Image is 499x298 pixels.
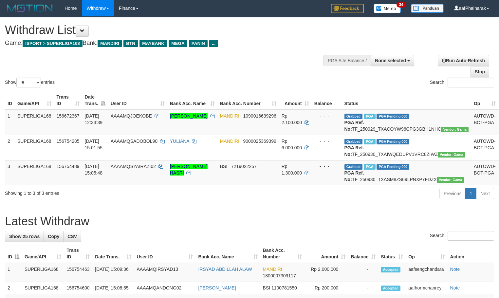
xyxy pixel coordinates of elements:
[198,285,236,290] a: [PERSON_NAME]
[323,55,371,66] div: PGA Site Balance /
[342,160,471,185] td: TF_250930_TXASM8ZS69LPNXP7FDZX
[263,267,282,272] span: MANDIRI
[348,282,378,294] td: -
[314,163,339,170] div: - - -
[92,244,134,263] th: Date Trans.: activate to sort column ascending
[344,164,363,170] span: Grabbed
[123,40,138,47] span: BTN
[134,244,195,263] th: User ID: activate to sort column ascending
[23,40,83,47] span: ISPORT > SUPERLIGA168
[5,91,15,110] th: ID
[189,40,208,47] span: PANIN
[170,164,208,176] a: [PERSON_NAME] HASRI
[209,40,218,47] span: ...
[411,4,444,13] img: panduan.png
[16,78,41,87] select: Showentries
[471,110,498,135] td: AUTOWD-BOT-PGA
[44,231,64,242] a: Copy
[220,139,239,144] span: MANDIRI
[344,139,363,144] span: Grabbed
[169,40,187,47] span: MEGA
[5,160,15,185] td: 3
[305,282,348,294] td: Rp 200,000
[282,139,302,150] span: Rp 6.000.000
[471,160,498,185] td: AUTOWD-BOT-PGA
[344,145,364,157] b: PGA Ref. No:
[476,188,494,199] a: Next
[57,113,80,119] span: 156672367
[377,114,409,119] span: PGA Pending
[64,244,92,263] th: Trans ID: activate to sort column ascending
[312,91,342,110] th: Balance
[85,139,103,150] span: [DATE] 15:01:55
[98,40,122,47] span: MANDIRI
[111,164,156,169] span: AAAAMQSYAIRAZI02
[450,267,460,272] a: Note
[170,139,189,144] a: YULIANA
[139,40,167,47] span: MAYBANK
[471,66,489,77] a: Stop
[22,263,64,282] td: SUPERLIGA168
[167,91,217,110] th: Bank Acc. Name: activate to sort column ascending
[375,58,406,63] span: None selected
[348,244,378,263] th: Balance: activate to sort column ascending
[282,164,302,176] span: Rp 1.300.000
[134,263,195,282] td: AAAAMQIRSYAD13
[406,282,447,294] td: aafhormchanrey
[263,285,270,290] span: BSI
[437,177,464,183] span: Vendor URL: https://trx31.1velocity.biz
[85,164,103,176] span: [DATE] 15:05:48
[22,282,64,294] td: SUPERLIGA168
[15,135,54,160] td: SUPERLIGA168
[260,244,305,263] th: Bank Acc. Number: activate to sort column ascending
[406,263,447,282] td: aafsengchandara
[5,40,326,47] h4: Game: Bank:
[5,244,22,263] th: ID: activate to sort column descending
[364,114,375,119] span: Marked by aafsengchandara
[430,231,494,241] label: Search:
[5,110,15,135] td: 1
[92,282,134,294] td: [DATE] 15:08:55
[364,139,375,144] span: Marked by aafsengchandara
[381,286,400,291] span: Accepted
[314,113,339,119] div: - - -
[342,135,471,160] td: TF_250930_TXAIWQEDUPV1VRC8ZIWZ
[195,244,260,263] th: Bank Acc. Name: activate to sort column ascending
[9,234,40,239] span: Show 25 rows
[15,110,54,135] td: SUPERLIGA168
[305,263,348,282] td: Rp 2,000,000
[271,285,297,290] span: Copy 1100781550 to clipboard
[279,91,312,110] th: Amount: activate to sort column ascending
[471,135,498,160] td: AUTOWD-BOT-PGA
[344,120,364,132] b: PGA Ref. No:
[64,263,92,282] td: 156754463
[5,135,15,160] td: 2
[441,127,469,132] span: Vendor URL: https://trx31.1velocity.biz
[438,152,465,158] span: Vendor URL: https://trx31.1velocity.biz
[448,78,494,87] input: Search:
[381,267,400,272] span: Accepted
[111,139,157,144] span: AAAAMQSADOBOL90
[92,263,134,282] td: [DATE] 15:09:36
[397,2,405,8] span: 34
[5,263,22,282] td: 1
[465,188,476,199] a: 1
[471,91,498,110] th: Op: activate to sort column ascending
[108,91,167,110] th: User ID: activate to sort column ascending
[314,138,339,144] div: - - -
[64,282,92,294] td: 156754600
[344,170,364,182] b: PGA Ref. No:
[22,244,64,263] th: Game/API: activate to sort column ascending
[263,273,296,278] span: Copy 1800007309117 to clipboard
[430,78,494,87] label: Search:
[217,91,279,110] th: Bank Acc. Number: activate to sort column ascending
[85,113,103,125] span: [DATE] 12:33:39
[348,263,378,282] td: -
[5,24,326,37] h1: Withdraw List
[134,282,195,294] td: AAAAMQANDONG02
[5,282,22,294] td: 2
[342,110,471,135] td: TF_250929_TXACOYW96CPG3GBH1NHC
[48,234,59,239] span: Copy
[57,139,80,144] span: 156754285
[5,215,494,228] h1: Latest Withdraw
